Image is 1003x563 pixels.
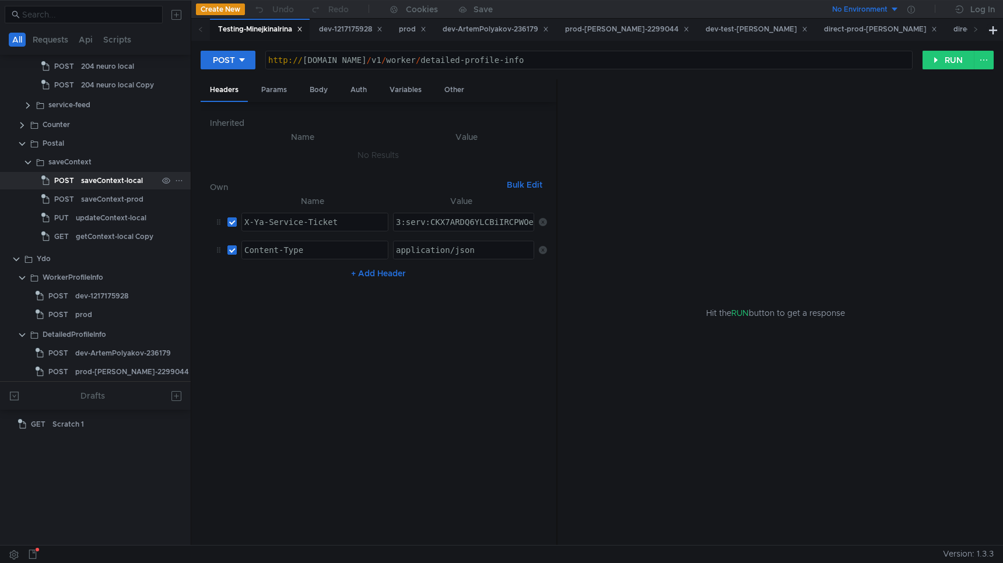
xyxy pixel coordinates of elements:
div: dev-1217175928 [319,23,383,36]
div: saveContext [48,153,92,171]
span: POST [48,287,68,305]
span: Hit the button to get a response [706,307,845,319]
div: prod-[PERSON_NAME]-2299044 [75,363,189,381]
span: POST [54,191,74,208]
button: Scripts [100,33,135,47]
span: POST [54,76,74,94]
span: POST [48,363,68,381]
div: prod [75,306,92,323]
div: 204 neuro local [81,58,134,75]
div: POST [213,54,235,66]
div: Headers [201,79,248,102]
div: saveContext-local [81,172,143,189]
button: + Add Header [346,266,411,280]
div: dev-1217175928 [75,287,128,305]
th: Value [388,194,534,208]
div: Log In [970,2,995,16]
div: Save [474,5,493,13]
div: prod-[PERSON_NAME]-2299044 [565,23,689,36]
div: Auth [341,79,376,101]
h6: Own [210,180,502,194]
button: Undo [245,1,302,18]
th: Name [219,130,386,144]
button: POST [201,51,255,69]
div: prod [399,23,426,36]
div: Undo [272,2,294,16]
div: dev-ArtemPolyakov-236179 [75,344,171,362]
div: getContext-local Copy [76,228,153,245]
div: Params [252,79,296,101]
div: dev-test-[PERSON_NAME] [706,23,808,36]
button: Api [75,33,96,47]
div: Redo [328,2,349,16]
span: POST [54,58,74,75]
span: POST [48,344,68,362]
span: GET [54,228,69,245]
div: Postal [43,135,64,152]
button: Requests [29,33,72,47]
button: All [9,33,26,47]
div: Scratch 1 [52,416,84,433]
div: DetailedProfileInfo [43,326,106,343]
th: Name [237,194,388,208]
div: Body [300,79,337,101]
span: RUN [731,308,749,318]
div: saveContext-prod [81,191,143,208]
span: PUT [54,209,69,227]
span: GET [31,416,45,433]
div: Variables [380,79,431,101]
div: dev-ArtemPolyakov-236179 [443,23,549,36]
div: service-feed [48,96,90,114]
div: Counter [43,116,70,133]
nz-embed-empty: No Results [357,150,399,160]
div: No Environment [832,4,888,15]
div: Drafts [80,389,105,403]
th: Value [386,130,547,144]
span: Version: 1.3.3 [943,546,994,562]
span: POST [48,306,68,323]
span: POST [54,172,74,189]
button: RUN [923,51,974,69]
div: WorkerProfileInfo [43,269,103,286]
div: Ydo [37,250,51,268]
input: Search... [22,8,156,21]
div: direct-prod-[PERSON_NAME] [824,23,937,36]
button: Create New [196,3,245,15]
button: Bulk Edit [502,178,547,192]
div: 204 neuro local Copy [81,76,154,94]
div: Cookies [406,2,438,16]
h6: Inherited [210,116,547,130]
div: Other [435,79,474,101]
div: Testing-MinejkinaIrina [218,23,303,36]
button: Redo [302,1,357,18]
div: updateContext-local [76,209,146,227]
